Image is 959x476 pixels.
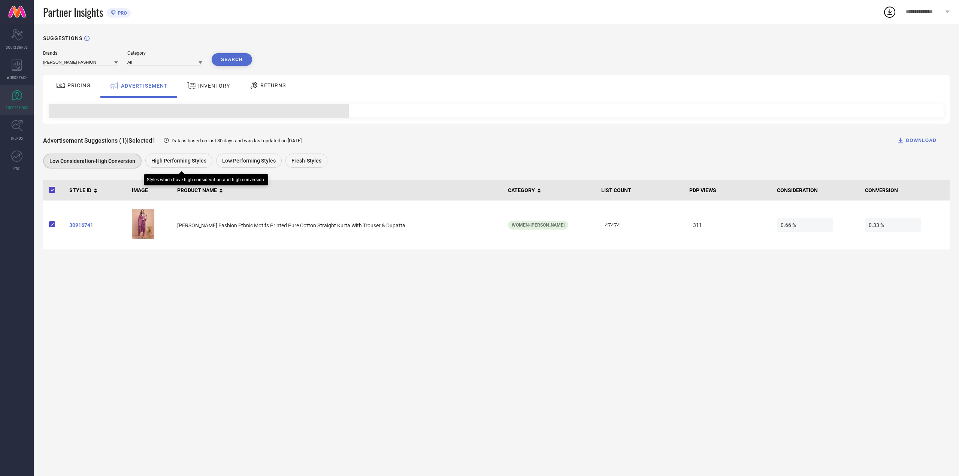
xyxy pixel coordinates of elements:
[132,209,154,239] img: X21384Pf_75cb8051de8f4701b293988e0db4fb4b.jpg
[67,82,91,88] span: PRICING
[865,218,921,232] span: 0.33 %
[13,166,21,171] span: FWD
[10,135,23,141] span: TRENDS
[174,180,505,201] th: PRODUCT NAME
[689,218,745,232] span: 311
[212,53,252,66] button: Search
[862,180,950,201] th: CONVERSION
[512,222,565,228] span: Women-[PERSON_NAME]
[43,51,118,56] div: Brands
[177,222,405,228] span: [PERSON_NAME] Fashion Ethnic Motifs Printed Pure Cotton Straight Kurta With Trouser & Dupatta
[222,158,276,164] span: Low Performing Styles
[43,35,82,41] h1: SUGGESTIONS
[260,82,286,88] span: RETURNS
[116,10,127,16] span: PRO
[172,138,303,143] span: Data is based on last 30 days and was last updated on [DATE] .
[127,51,202,56] div: Category
[69,222,126,228] a: 30916741
[43,137,127,144] span: Advertisement Suggestions (1)
[151,158,206,164] span: High Performing Styles
[777,218,833,232] span: 0.66 %
[198,83,230,89] span: INVENTORY
[129,180,174,201] th: IMAGE
[128,137,155,144] span: Selected 1
[774,180,862,201] th: CONSIDERATION
[66,180,129,201] th: STYLE ID
[49,158,135,164] span: Low Consideration-High Conversion
[7,75,27,80] span: WORKSPACE
[6,44,28,50] span: SCORECARDS
[147,177,265,182] div: Styles which have high consideration and high conversion.
[897,137,937,144] div: DOWNLOAD
[127,137,128,144] span: |
[686,180,774,201] th: PDP VIEWS
[505,180,599,201] th: CATEGORY
[883,5,896,19] div: Open download list
[601,218,657,232] span: 47474
[6,105,28,110] span: SUGGESTIONS
[121,83,168,89] span: ADVERTISEMENT
[43,4,103,20] span: Partner Insights
[291,158,321,164] span: Fresh-Styles
[887,133,946,148] button: DOWNLOAD
[598,180,686,201] th: LIST COUNT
